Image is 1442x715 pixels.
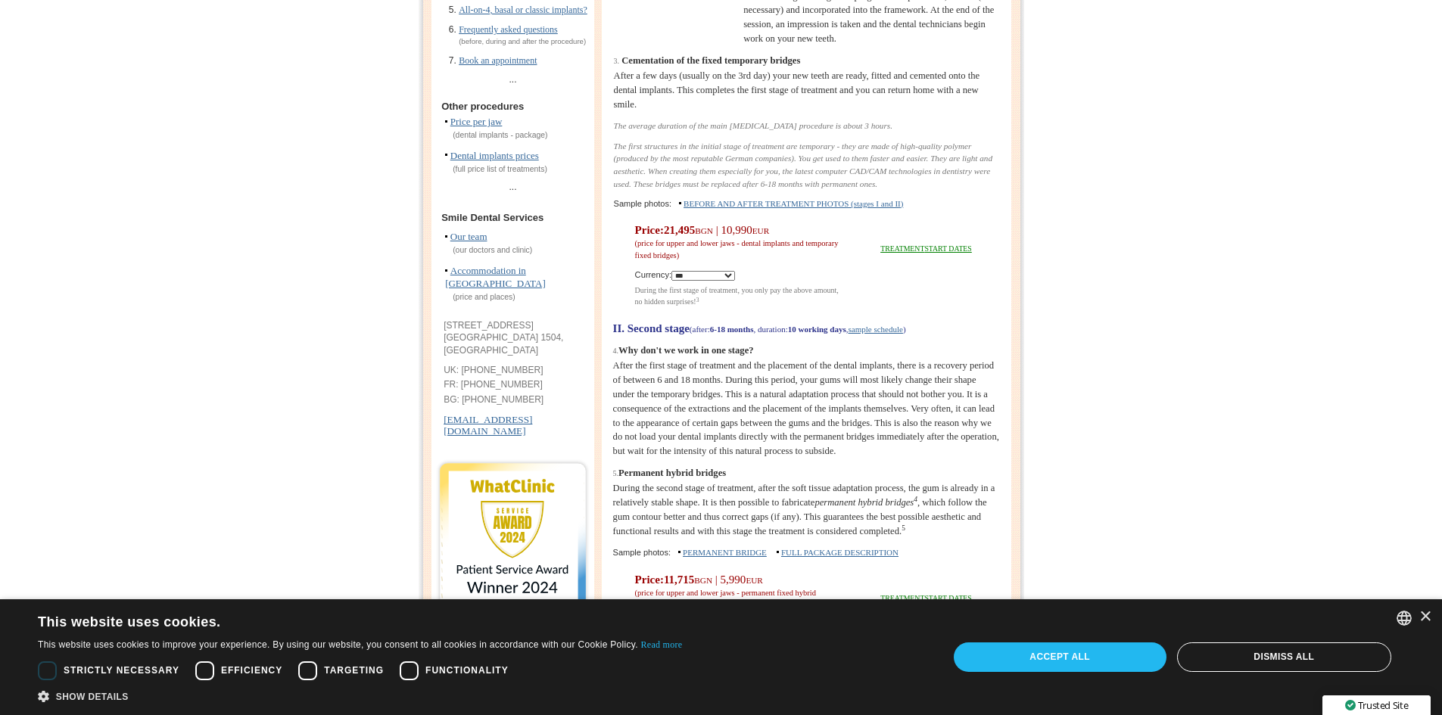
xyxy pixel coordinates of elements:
[453,165,547,173] font: (full price list of treatments)
[618,468,726,478] font: Permanent hybrid bridges
[613,497,987,536] font: , which follow the gum contour better and thus correct gaps (if any). This guarantees the best po...
[614,199,671,208] font: Sample photos:
[444,394,543,405] font: BG: [PHONE_NUMBER]
[509,74,517,85] font: ...
[903,325,906,334] font: )
[453,246,532,254] font: (our doctors and clinic)
[684,199,903,208] a: BEFORE AND AFTER TREATMENT PHOTOS (stages I and II)
[444,365,543,375] font: UK: [PHONE_NUMBER]
[754,325,788,334] font: , duration:
[450,116,503,127] a: Price per jaw
[914,496,917,503] font: 4
[752,226,770,235] font: EUR
[425,665,509,676] font: Functionality
[445,235,447,240] img: dot.gif
[1029,651,1090,662] font: Accept all
[640,639,682,650] font: Read more
[613,483,995,508] font: During the second stage of treatment, after the soft tissue adaptation process, the gum is alread...
[846,325,849,334] font: ,
[614,121,892,130] font: The average duration of the main [MEDICAL_DATA] procedure is about 3 hours.
[880,594,972,602] a: TREATMENTSTART DATES
[444,320,534,331] font: [STREET_ADDRESS]
[1419,604,1432,628] font: ×
[814,497,914,508] font: permanent hybrid bridges
[444,379,543,390] font: FR: [PHONE_NUMBER]
[38,639,638,650] font: This website uses cookies to improve your experience. By using our website, you consent to all co...
[1177,642,1391,671] div: Dismiss all
[678,551,681,555] img: dot.gif
[1254,651,1314,662] font: Dismiss all
[635,589,816,609] font: (price for upper and lower jaws - permanent fixed hybrid bridges)
[710,325,754,334] font: 6-18 months
[902,524,905,532] font: 5
[613,548,671,557] font: Sample photos:
[459,37,586,45] font: (before, during and after the procedure)
[849,325,903,334] a: sample schedule
[781,548,899,557] a: FULL PACKAGE DESCRIPTION
[450,231,487,242] a: Our team
[614,57,620,65] font: 3.
[880,594,924,602] font: TREATMENT
[444,332,563,356] font: [GEOGRAPHIC_DATA] 1504, [GEOGRAPHIC_DATA]
[613,347,619,355] font: 4.
[621,55,800,66] font: Cementation of the fixed temporary bridges
[683,548,767,557] a: PERMANENT BRIDGE
[635,286,839,306] font: During the first stage of treatment, you only pay the above amount, no hidden surprises!
[441,212,543,223] font: Smile Dental Services
[613,322,690,334] font: II. Second stage
[1419,611,1431,623] div: Close
[38,689,682,704] div: Show details
[635,270,672,279] font: Currency:
[614,70,980,110] font: After a few days (usually on the 3rd day) your new teeth are ready, fitted and cemented onto the ...
[716,224,752,236] font: | 10,990
[664,224,695,236] font: 21,495
[924,244,971,253] font: START DATES
[324,665,384,676] font: Targeting
[954,642,1166,671] div: Accept all
[746,576,763,585] font: EUR
[635,224,664,236] font: Price:
[694,576,712,585] font: BGN
[690,325,710,334] font: (after:
[880,244,924,253] font: TREATMENT
[459,5,587,15] a: All-on-4, basal or classic implants?
[509,182,517,192] font: ...
[436,459,590,613] img: Smile Dental Services
[56,692,129,702] font: Show details
[679,202,681,207] img: dot.gif
[695,226,713,235] font: BGN
[38,614,221,630] font: This website uses cookies.
[715,574,746,586] font: | 5,990
[664,574,694,586] font: 11,715
[445,120,447,125] img: dot.gif
[777,551,779,555] img: dot.gif
[459,24,558,35] a: Frequently asked questions
[696,297,699,303] font: 3
[445,269,447,274] img: dot.gif
[788,325,846,334] font: 10 working days
[924,594,971,602] font: START DATES
[459,55,537,66] a: Book an appointment
[445,265,546,289] a: Accommodation in [GEOGRAPHIC_DATA]
[635,239,839,260] font: (price for upper and lower jaws - dental implants and temporary fixed bridges)
[221,665,282,676] font: Efficiency
[453,293,515,301] font: (price and places)
[613,360,999,456] font: After the first stage of treatment and the placement of the dental implants, there is a recovery ...
[441,101,524,112] font: Other procedures
[880,244,972,253] a: TREATMENTSTART DATES
[640,639,682,650] a: Read more, opens in a new window
[453,131,547,139] font: (dental implants - package)
[444,404,532,436] a: [EMAIL_ADDRESS][DOMAIN_NAME]
[613,469,619,477] font: 5.
[614,141,992,188] font: The first structures in the initial stage of treatment are temporary - they are made of high-qual...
